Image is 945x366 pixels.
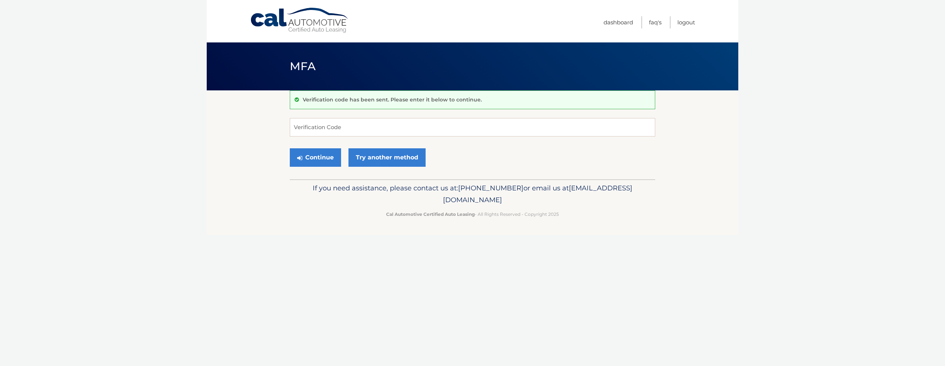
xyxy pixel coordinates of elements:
[649,16,661,28] a: FAQ's
[290,59,316,73] span: MFA
[295,210,650,218] p: - All Rights Reserved - Copyright 2025
[348,148,426,167] a: Try another method
[443,184,632,204] span: [EMAIL_ADDRESS][DOMAIN_NAME]
[250,7,350,34] a: Cal Automotive
[290,148,341,167] button: Continue
[303,96,482,103] p: Verification code has been sent. Please enter it below to continue.
[295,182,650,206] p: If you need assistance, please contact us at: or email us at
[290,118,655,137] input: Verification Code
[458,184,523,192] span: [PHONE_NUMBER]
[677,16,695,28] a: Logout
[386,211,475,217] strong: Cal Automotive Certified Auto Leasing
[604,16,633,28] a: Dashboard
